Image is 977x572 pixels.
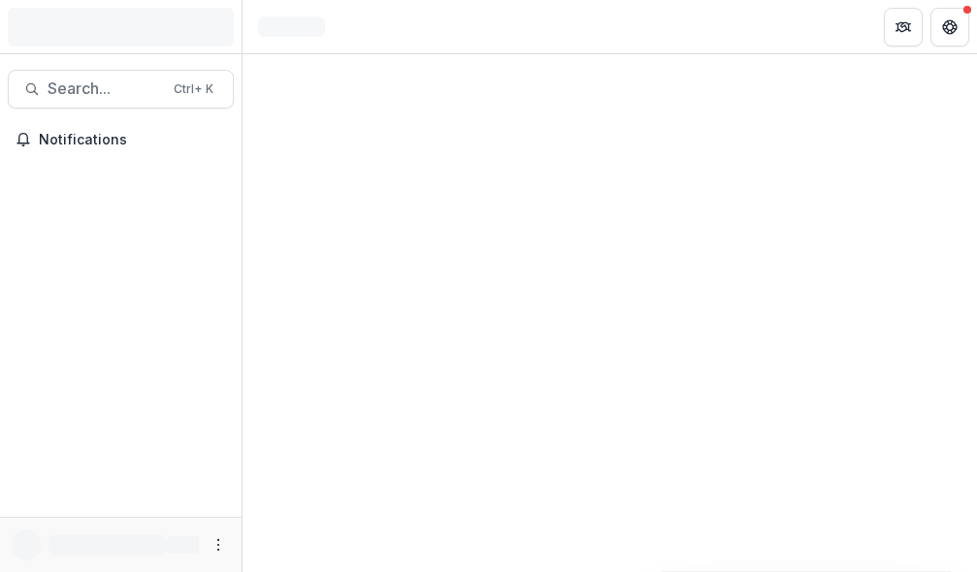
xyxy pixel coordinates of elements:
span: Search... [48,79,162,98]
button: Search... [8,70,234,109]
button: Notifications [8,124,234,155]
button: More [207,533,230,556]
button: Partners [884,8,923,47]
span: Notifications [39,132,226,148]
div: Ctrl + K [170,79,217,100]
button: Get Help [930,8,969,47]
nav: breadcrumb [250,13,333,41]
